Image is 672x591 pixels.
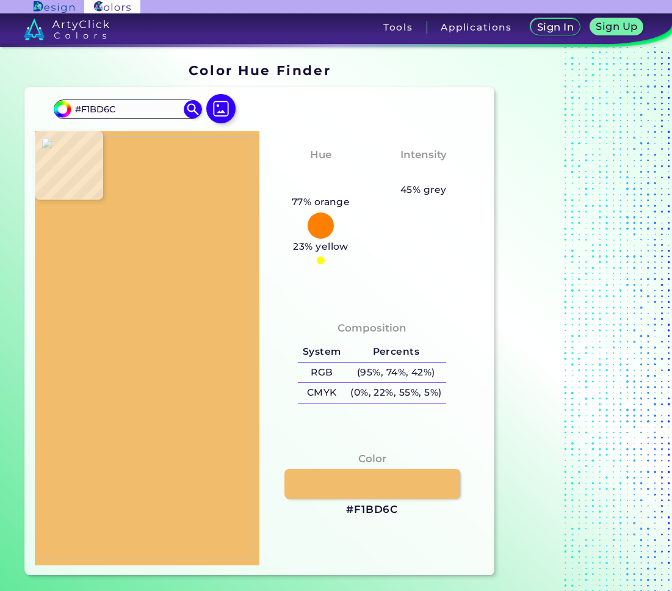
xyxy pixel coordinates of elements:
img: 36e8095c-56c0-4c69-af02-b7b6e49c6bc8 [41,137,253,559]
h4: Intensity [400,146,447,164]
h4: Hue [310,146,331,164]
iframe: Advertisement [499,59,652,580]
a: Sign Up [593,20,641,35]
a: Sign In [533,20,578,35]
img: icon search [184,100,202,118]
h3: Medium [395,165,452,180]
h5: 45% grey [400,182,447,198]
img: ArtyClick Design logo [34,1,74,13]
h3: Tools [383,23,413,32]
h5: CMYK [298,383,345,403]
h5: System [298,342,345,362]
h3: Applications [441,23,512,32]
h1: Color Hue Finder [189,61,331,79]
h5: (95%, 74%, 42%) [345,363,446,383]
img: icon picture [206,94,236,123]
h5: (0%, 22%, 55%, 5%) [345,383,446,403]
h5: Sign Up [598,22,636,31]
h5: Sign In [539,23,572,32]
input: type color.. [71,101,184,117]
h5: Percents [345,342,446,362]
img: logo_artyclick_colors_white.svg [24,18,110,40]
h5: 23% yellow [289,239,353,255]
h5: RGB [298,363,345,383]
h3: Yellowish Orange [276,165,366,194]
h5: 77% orange [287,194,355,210]
h3: #F1BD6C [346,502,398,517]
h4: Color [358,450,386,468]
h4: Composition [338,319,406,337]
